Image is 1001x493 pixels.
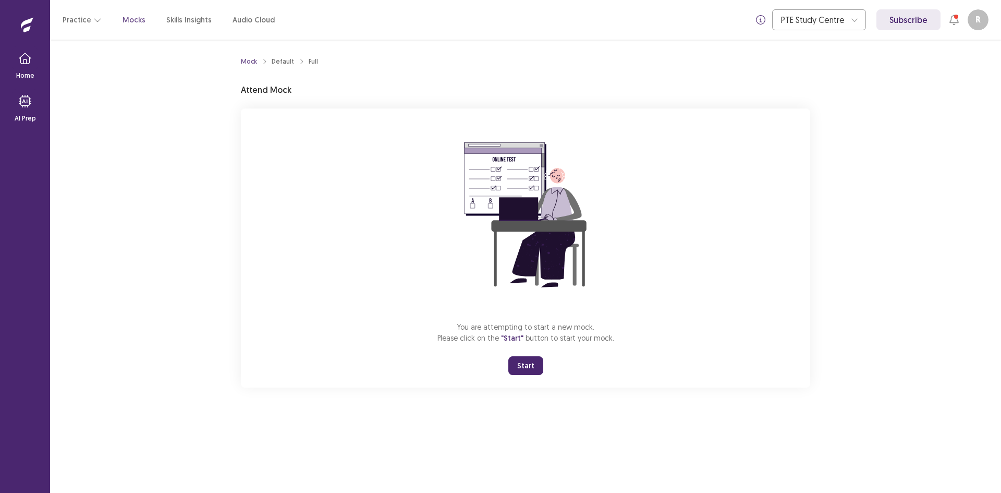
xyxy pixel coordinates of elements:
[309,57,318,66] div: Full
[432,121,619,309] img: attend-mock
[508,356,543,375] button: Start
[15,114,36,123] p: AI Prep
[968,9,988,30] button: R
[241,57,318,66] nav: breadcrumb
[876,9,941,30] a: Subscribe
[272,57,294,66] div: Default
[63,10,102,29] button: Practice
[501,333,523,343] span: "Start"
[123,15,145,26] a: Mocks
[781,10,846,30] div: PTE Study Centre
[233,15,275,26] a: Audio Cloud
[166,15,212,26] a: Skills Insights
[437,321,614,344] p: You are attempting to start a new mock. Please click on the button to start your mock.
[241,83,291,96] p: Attend Mock
[16,71,34,80] p: Home
[751,10,770,29] button: info
[241,57,257,66] a: Mock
